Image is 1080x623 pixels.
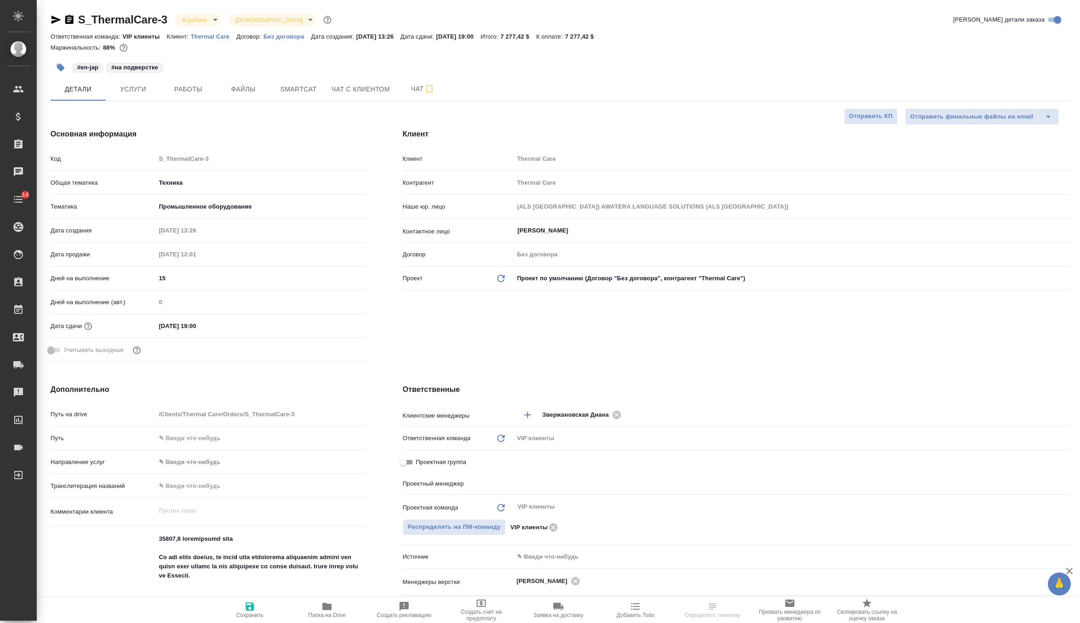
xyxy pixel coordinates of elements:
[51,129,366,140] h4: Основная информация
[51,44,103,51] p: Маржинальность:
[78,13,167,26] a: S_ThermalCare-3
[403,274,423,283] p: Проект
[514,200,1070,213] input: Пустое поле
[542,410,614,419] span: Звержановская Диана
[514,176,1070,189] input: Пустое поле
[123,33,167,40] p: VIP клиенты
[105,63,164,71] span: на подверстке
[174,14,220,26] div: В работе
[403,552,514,561] p: Источник
[849,111,893,122] span: Отправить КП
[403,227,514,236] p: Контактное лицо
[501,33,536,40] p: 7 277,42 $
[517,404,539,426] button: Добавить менеджера
[1048,572,1071,595] button: 🙏
[51,202,156,211] p: Тематика
[156,152,366,165] input: Пустое поле
[156,431,366,445] input: ✎ Введи что-нибудь
[828,597,906,623] button: Скопировать ссылку на оценку заказа
[131,344,143,356] button: Выбери, если сб и вс нужно считать рабочими днями для выполнения заказа.
[236,612,264,618] span: Сохранить
[156,224,236,237] input: Пустое поле
[179,16,209,24] button: В работе
[443,597,520,623] button: Создать счет на предоплату
[167,33,191,40] p: Клиент:
[2,188,34,211] a: 14
[424,84,435,95] svg: Подписаться
[403,129,1070,140] h4: Клиент
[403,154,514,164] p: Клиент
[264,33,311,40] p: Без договора
[514,248,1070,261] input: Пустое поле
[356,33,401,40] p: [DATE] 13:26
[408,522,501,532] span: Распределить на ПМ-команду
[156,479,366,493] input: ✎ Введи что-нибудь
[403,519,506,535] button: Распределить на ПМ-команду
[517,552,1059,561] div: ✎ Введи что-нибудь
[436,33,481,40] p: [DATE] 19:00
[403,178,514,187] p: Контрагент
[71,63,105,71] span: en-jap
[51,14,62,25] button: Скопировать ссылку для ЯМессенджера
[156,175,366,191] div: Техника
[51,322,82,331] p: Дата сдачи
[64,14,75,25] button: Скопировать ссылку
[953,15,1045,24] span: [PERSON_NAME] детали заказа
[191,33,236,40] p: Thermal Care
[400,33,436,40] p: Дата сдачи:
[1065,482,1067,484] button: Open
[514,430,1070,446] div: VIP клиенты
[751,597,828,623] button: Призвать менеджера по развитию
[617,612,654,618] span: Добавить Todo
[51,154,156,164] p: Код
[520,597,597,623] button: Заявка на доставку
[377,612,432,618] span: Создать рекламацию
[51,507,156,516] p: Комментарии клиента
[156,454,366,470] div: ✎ Введи что-нибудь
[228,14,316,26] div: В работе
[910,112,1033,122] span: Отправить финальные файлы на email
[685,612,740,618] span: Определить тематику
[51,178,156,187] p: Общая тематика
[403,578,514,587] p: Менеджеры верстки
[51,250,156,259] p: Дата продажи
[1052,574,1067,594] span: 🙏
[536,33,565,40] p: К оплате:
[51,458,156,467] p: Направление услуг
[510,523,547,532] p: VIP клиенты
[565,33,601,40] p: 7 277,42 $
[156,272,366,285] input: ✎ Введи что-нибудь
[166,84,210,95] span: Работы
[844,108,898,125] button: Отправить КП
[1065,230,1067,232] button: Open
[514,549,1070,565] div: ✎ Введи что-нибудь
[211,597,288,623] button: Сохранить
[332,84,390,95] span: Чат с клиентом
[517,575,583,587] div: [PERSON_NAME]
[159,458,355,467] div: ✎ Введи что-нибудь
[517,577,573,586] span: [PERSON_NAME]
[156,319,236,333] input: ✎ Введи что-нибудь
[534,612,583,618] span: Заявка на доставку
[77,63,98,72] p: #en-jap
[403,479,514,488] p: Проектный менеджер
[288,597,366,623] button: Папка на Drive
[17,190,34,199] span: 14
[403,250,514,259] p: Договор
[156,248,236,261] input: Пустое поле
[118,42,129,54] button: 814.27 USD; 6740.00 RUB;
[674,597,751,623] button: Определить тематику
[111,63,158,72] p: #на подверстке
[403,503,458,512] p: Проектная команда
[321,14,333,26] button: Доп статусы указывают на важность/срочность заказа
[51,298,156,307] p: Дней на выполнение (авт.)
[403,434,471,443] p: Ответственная команда
[51,226,156,235] p: Дата создания
[82,320,94,332] button: Если добавить услуги и заполнить их объемом, то дата рассчитается автоматически
[191,32,236,40] a: Thermal Care
[1065,414,1067,416] button: Open
[416,458,466,467] span: Проектная группа
[51,274,156,283] p: Дней на выполнение
[366,597,443,623] button: Создать рекламацию
[403,384,1070,395] h4: Ответственные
